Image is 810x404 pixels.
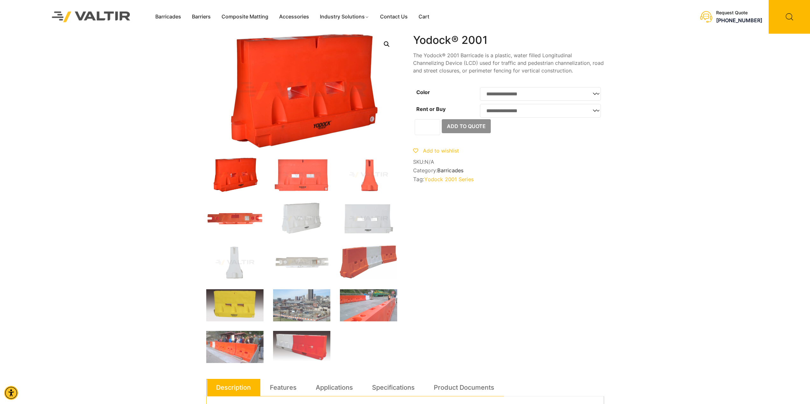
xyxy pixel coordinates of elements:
[716,10,762,16] div: Request Quote
[4,386,18,400] div: Accessibility Menu
[273,245,330,280] img: 2001_Nat_Top.jpg
[437,167,463,174] a: Barricades
[413,147,459,154] a: Add to wishlist
[273,202,330,236] img: 2001_Nat_3Q-1.jpg
[150,12,187,22] a: Barricades
[340,202,397,236] img: 2001_Nat_Front.jpg
[416,106,446,112] label: Rent or Buy
[206,289,264,321] img: 2001-yellow.png
[187,12,216,22] a: Barriers
[413,51,604,74] p: The Yodock® 2001 Barricade is a plastic, water filled Longitudinal Channelizing Device (LCD) used...
[413,12,435,22] a: Cart
[375,12,413,22] a: Contact Us
[413,168,604,174] span: Category:
[340,245,397,279] img: yodock-2001-barrier-7.jpg
[434,379,494,396] a: Product Documents
[416,89,430,95] label: Color
[340,158,397,192] img: 2001_Org_Side.jpg
[270,379,297,396] a: Features
[413,159,604,165] span: SKU:
[216,379,251,396] a: Description
[273,331,330,363] img: bcd1_yodock_2001.jpg
[273,289,330,321] img: yodock-2001-webpage.png
[206,331,264,363] img: skagway-yodock-2001.png
[216,12,274,22] a: Composite Matting
[372,379,415,396] a: Specifications
[340,289,397,321] img: skagway-yodock-2001-barricade.png
[206,158,264,192] img: 2001_Org_3Q-1.jpg
[442,119,491,133] button: Add to Quote
[413,34,604,47] h1: Yodock® 2001
[316,379,353,396] a: Applications
[425,159,434,165] span: N/A
[274,12,314,22] a: Accessories
[413,176,604,182] span: Tag:
[415,119,440,135] input: Product quantity
[716,17,762,24] a: call (888) 496-3625
[44,3,139,30] img: Valtir Rentals
[314,12,375,22] a: Industry Solutions
[206,245,264,280] img: 2001_Nat_Side.jpg
[424,176,474,182] a: Yodock 2001 Series
[206,202,264,236] img: 2001_Org_Top.jpg
[423,147,459,154] span: Add to wishlist
[273,158,330,192] img: 2001_Org_Front.jpg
